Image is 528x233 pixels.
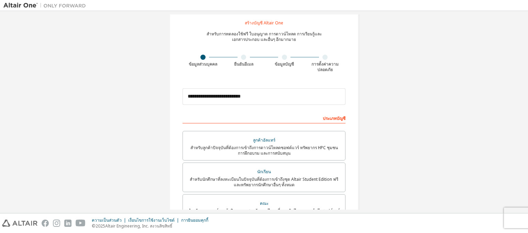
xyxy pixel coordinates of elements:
font: การตั้งค่าความปลอดภัย [311,61,339,73]
img: อัลแตร์วัน [3,2,89,9]
img: instagram.svg [53,220,60,227]
font: Altair Engineering, Inc. สงวนลิขสิทธิ์ [105,223,172,229]
font: การยินยอมคุกกี้ [181,217,208,223]
font: ลูกค้าอัลแทร์ [253,137,275,143]
font: © [92,223,96,229]
font: คณะ [260,200,268,206]
img: facebook.svg [42,220,49,227]
font: ข้อมูลบัญชี [275,61,294,67]
font: สำหรับคณาจารย์และผู้บริหารของสถาบันการศึกษาที่ดูแลนักศึกษาและเข้าถึงซอฟต์แวร์เพื่อวัตถุประสงค์ทาง... [188,208,340,219]
img: linkedin.svg [64,220,71,227]
font: 2025 [96,223,105,229]
font: ยืนยันอีเมล [234,61,253,67]
img: youtube.svg [76,220,86,227]
font: สำหรับการทดลองใช้ฟรี ใบอนุญาต การดาวน์โหลด การเรียนรู้และ [207,31,322,37]
font: สร้างบัญชี Altair One [245,20,283,26]
font: ความเป็นส่วนตัว [92,217,122,223]
img: altair_logo.svg [2,220,37,227]
font: สำหรับนักศึกษาที่ลงทะเบียนในปัจจุบันที่ต้องการเข้าถึงชุด Altair Student Edition ฟรีและทรัพยากรนัก... [190,176,338,188]
font: เงื่อนไขการใช้งานเว็บไซต์ [128,217,175,223]
font: นักเรียน [257,169,271,175]
font: ข้อมูลส่วนบุคคล [189,61,217,67]
font: เอกสารประกอบ และอื่นๆ อีกมากมาย [232,36,296,42]
font: ประเภทบัญชี [323,115,345,121]
font: สำหรับลูกค้าปัจจุบันที่ต้องการเข้าถึงการดาวน์โหลดซอฟต์แวร์ ทรัพยากร HPC ชุมชน การฝึกอบรม และการสน... [190,145,338,156]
